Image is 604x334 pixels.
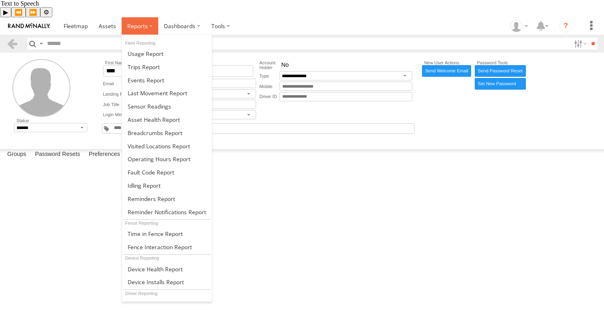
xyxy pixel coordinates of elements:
a: Asset Health Report [122,113,212,126]
label: Email [103,79,133,88]
label: Account Holder [259,60,279,70]
a: Breadcrumbs Report [122,126,212,139]
div: Julian Wright [507,20,531,32]
a: ? [554,17,578,35]
a: Reminders Report [122,192,212,205]
button: Settings [40,7,52,17]
a: Last Movement Report [122,86,212,100]
label: Manually enter new password [475,78,525,90]
a: Sensor Readings [122,100,212,113]
label: Password Resets [31,149,84,160]
span: No [281,61,289,69]
label: System Management [582,17,600,35]
label: Landing Page [103,89,133,98]
i: ? [559,20,572,33]
label: New User Actions [422,60,472,65]
a: Trips Report [122,60,212,74]
a: Asset Operating Hours Report [122,152,212,166]
label: Mobile [259,82,279,91]
a: Time in Fences Report [122,227,212,240]
label: Search Filter Options [571,38,588,49]
label: Search Query [38,38,44,49]
img: rand-logo.svg [8,23,50,29]
a: Device Health Report [122,262,212,276]
a: Service Reminder Notifications Report [122,205,212,219]
a: Fence Interaction Report [122,240,212,254]
label: Groups [3,149,30,160]
a: Idling Report [122,179,212,192]
button: Forward [26,7,40,17]
label: Notifications [534,17,551,35]
label: Dashboards [158,17,206,35]
a: Send Password Reset [475,65,525,77]
button: Previous [11,7,26,17]
label: Job Title [103,100,133,109]
a: Visited Locations Report [122,139,212,153]
label: Last Name [180,60,254,65]
a: Back to previous Page [6,38,18,49]
a: Send Welcome Email [422,65,472,77]
label: Driver ID [259,92,279,101]
label: Password Tools [475,60,525,65]
a: Usage Report [122,47,212,60]
label: First Name [103,60,177,65]
a: Full Events Report [122,74,212,87]
a: Fault Code Report [122,166,212,179]
a: Driver Performance Report [122,297,212,311]
label: Login Method [103,110,133,119]
a: Device Installs Report [122,275,212,289]
label: Type [259,71,279,80]
label: Preferences [85,149,124,160]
